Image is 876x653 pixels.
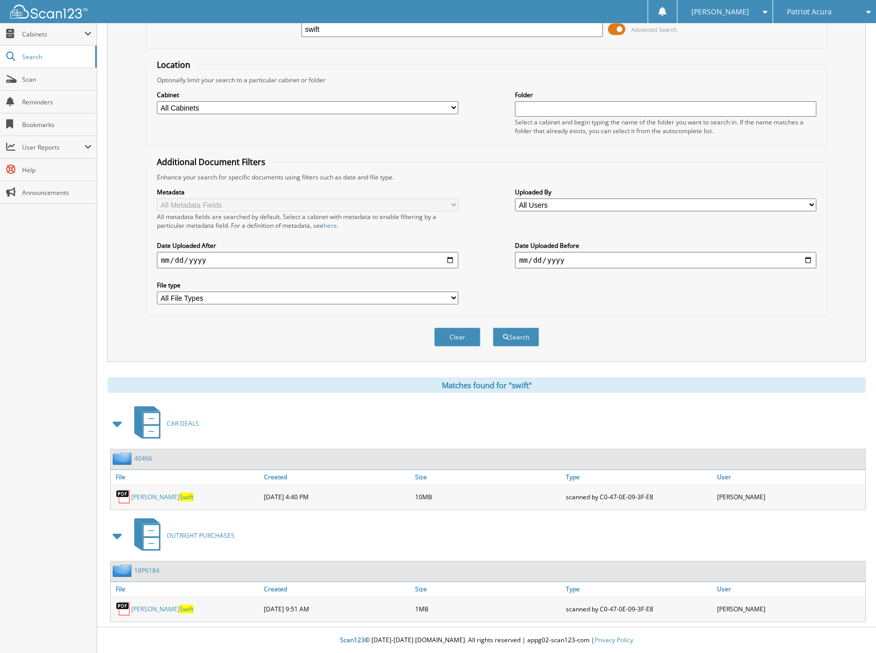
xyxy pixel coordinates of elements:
[157,188,458,196] label: Metadata
[116,489,131,504] img: PDF.png
[413,582,563,596] a: Size
[413,486,563,507] div: 10MB
[128,515,235,556] a: OUTRIGHT PURCHASES
[157,212,458,230] div: All metadata fields are searched by default. Select a cabinet with metadata to enable filtering b...
[157,252,458,268] input: start
[180,493,193,501] span: Swift
[111,470,261,484] a: File
[157,90,458,99] label: Cabinet
[167,531,235,540] span: OUTRIGHT PURCHASES
[128,403,199,444] a: CAR DEALS
[515,241,816,250] label: Date Uploaded Before
[152,76,822,84] div: Optionally limit your search to a particular cabinet or folder
[261,582,412,596] a: Created
[134,454,152,463] a: 40466
[563,486,714,507] div: scanned by C0-47-0E-09-3F-E8
[787,9,832,15] span: Patriot Acura
[22,30,84,39] span: Cabinets
[714,470,865,484] a: User
[413,470,563,484] a: Size
[134,566,159,575] a: 18P6184
[131,493,193,501] a: [PERSON_NAME]Swift
[563,598,714,619] div: scanned by C0-47-0E-09-3F-E8
[515,90,816,99] label: Folder
[261,470,412,484] a: Created
[22,120,92,129] span: Bookmarks
[825,604,876,653] iframe: Chat Widget
[116,601,131,616] img: PDF.png
[261,598,412,619] div: [DATE] 9:51 AM
[97,628,876,653] div: © [DATE]-[DATE] [DOMAIN_NAME]. All rights reserved | appg02-scan123-com |
[324,221,337,230] a: here
[157,281,458,289] label: File type
[111,582,261,596] a: File
[595,636,633,644] a: Privacy Policy
[22,188,92,197] span: Announcements
[261,486,412,507] div: [DATE] 4:40 PM
[108,377,866,393] div: Matches found for "swift"
[714,598,865,619] div: [PERSON_NAME]
[167,419,199,428] span: CAR DEALS
[515,188,816,196] label: Uploaded By
[691,9,749,15] span: [PERSON_NAME]
[22,75,92,84] span: Scan
[10,5,87,19] img: scan123-logo-white.svg
[152,156,271,168] legend: Additional Document Filters
[563,470,714,484] a: Type
[413,598,563,619] div: 1MB
[631,26,677,33] span: Advanced Search
[714,486,865,507] div: [PERSON_NAME]
[493,328,539,347] button: Search
[515,118,816,135] div: Select a cabinet and begin typing the name of the folder you want to search in. If the name match...
[113,564,134,577] img: folder2.png
[180,605,193,613] span: Swift
[714,582,865,596] a: User
[157,241,458,250] label: Date Uploaded After
[340,636,365,644] span: Scan123
[152,173,822,182] div: Enhance your search for specific documents using filters such as date and file type.
[434,328,480,347] button: Clear
[22,166,92,174] span: Help
[113,452,134,465] img: folder2.png
[515,252,816,268] input: end
[22,52,90,61] span: Search
[22,98,92,106] span: Reminders
[22,143,84,152] span: User Reports
[131,605,193,613] a: [PERSON_NAME]Swift
[152,59,195,70] legend: Location
[563,582,714,596] a: Type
